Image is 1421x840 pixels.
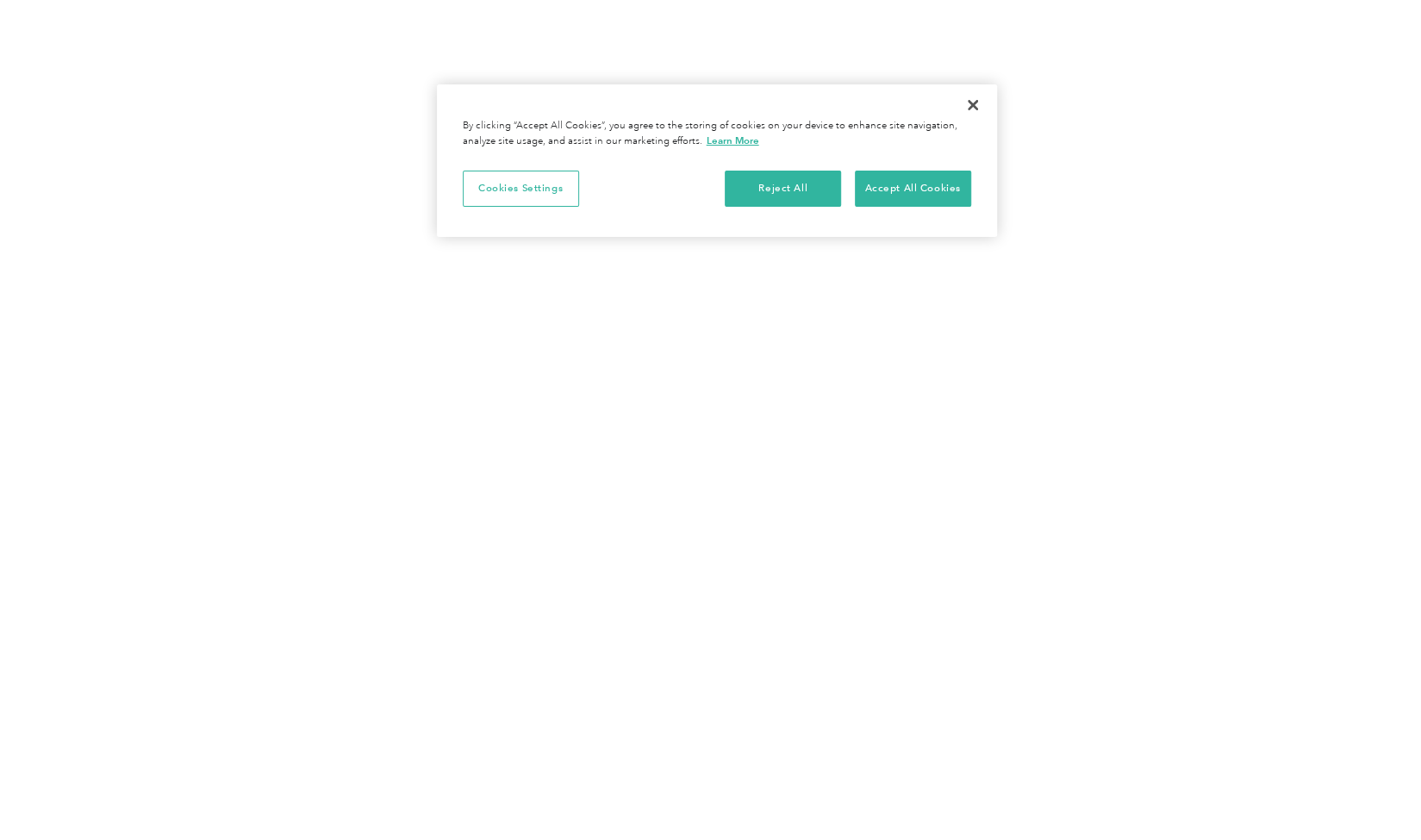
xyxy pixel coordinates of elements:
[954,86,992,124] button: Close
[463,119,971,149] div: By clicking “Accept All Cookies”, you agree to the storing of cookies on your device to enhance s...
[437,84,997,237] div: Cookie banner
[725,171,841,207] button: Reject All
[855,171,971,207] button: Accept All Cookies
[463,171,579,207] button: Cookies Settings
[707,134,759,146] a: More information about your privacy, opens in a new tab
[437,84,997,237] div: Privacy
